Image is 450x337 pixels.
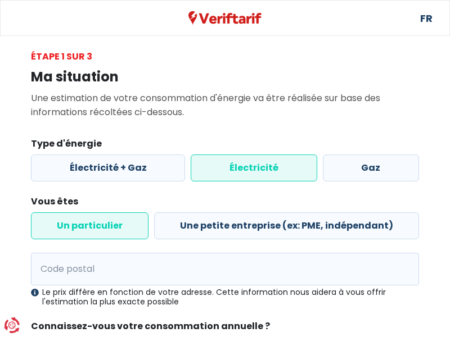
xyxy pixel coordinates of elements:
[31,320,419,337] legend: Connaissez-vous votre consommation annuelle ?
[420,1,431,35] a: FR
[31,49,419,63] div: Étape 1 sur 3
[31,91,419,119] p: Une estimation de votre consommation d'énergie va être réalisée sur base des informations récolté...
[31,137,419,154] legend: Type d'énergie
[154,212,419,239] label: Une petite entreprise (ex: PME, indépendant)
[31,253,419,285] input: 1000
[31,69,419,85] h1: Ma situation
[31,288,419,307] div: Le prix diffère en fonction de votre adresse. Cette information nous aidera à vous offrir l'estim...
[31,154,185,181] label: Électricité + Gaz
[31,195,419,212] legend: Vous êtes
[188,11,262,25] img: Veriftarif logo
[31,212,148,239] label: Un particulier
[323,154,419,181] label: Gaz
[191,154,317,181] label: Électricité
